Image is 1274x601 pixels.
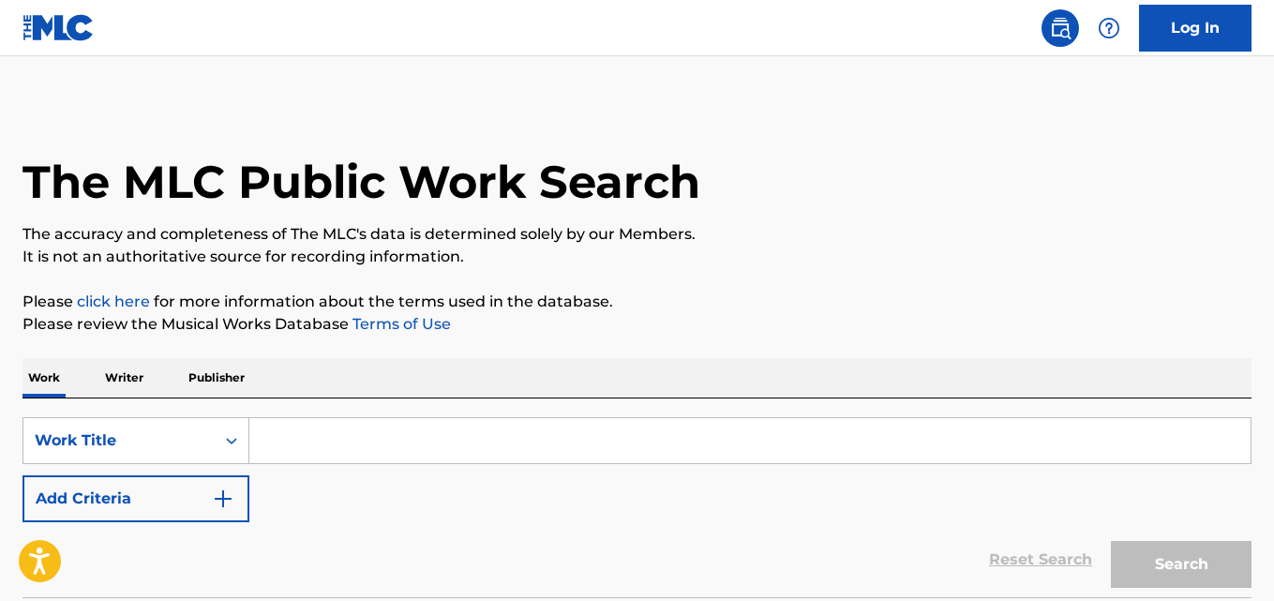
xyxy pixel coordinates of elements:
[99,358,149,398] p: Writer
[183,358,250,398] p: Publisher
[1098,17,1120,39] img: help
[22,154,700,210] h1: The MLC Public Work Search
[22,313,1252,336] p: Please review the Musical Works Database
[22,291,1252,313] p: Please for more information about the terms used in the database.
[77,293,150,310] a: click here
[1042,9,1079,47] a: Public Search
[1139,5,1252,52] a: Log In
[22,475,249,522] button: Add Criteria
[22,417,1252,597] form: Search Form
[22,14,95,41] img: MLC Logo
[22,246,1252,268] p: It is not an authoritative source for recording information.
[35,429,203,452] div: Work Title
[1180,511,1274,601] iframe: Chat Widget
[349,315,451,333] a: Terms of Use
[1049,17,1072,39] img: search
[22,358,66,398] p: Work
[1090,9,1128,47] div: Help
[212,488,234,510] img: 9d2ae6d4665cec9f34b9.svg
[22,223,1252,246] p: The accuracy and completeness of The MLC's data is determined solely by our Members.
